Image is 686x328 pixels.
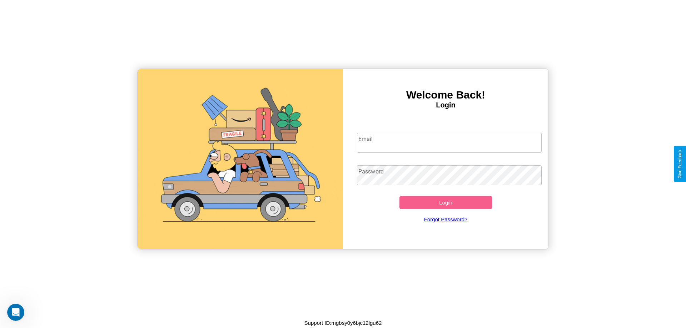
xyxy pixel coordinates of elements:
[353,209,538,229] a: Forgot Password?
[677,150,682,178] div: Give Feedback
[343,89,548,101] h3: Welcome Back!
[138,69,343,249] img: gif
[304,318,382,328] p: Support ID: mgbsy0y6bjc12lgu62
[399,196,492,209] button: Login
[343,101,548,109] h4: Login
[7,304,24,321] iframe: Intercom live chat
